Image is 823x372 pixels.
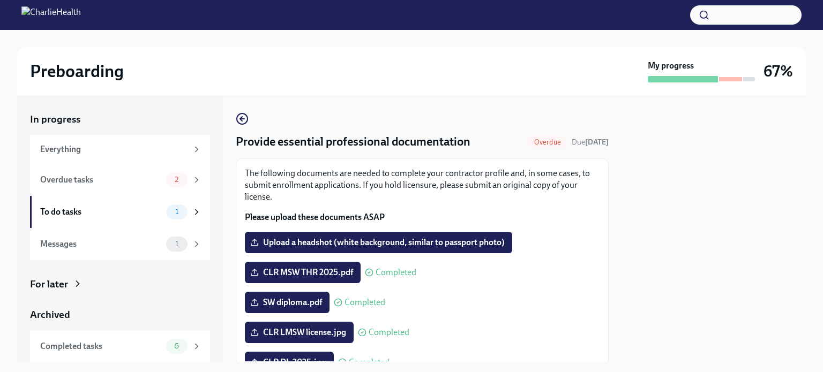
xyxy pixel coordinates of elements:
a: Archived [30,308,210,322]
h3: 67% [764,62,793,81]
span: 1 [169,240,185,248]
label: CLR LMSW license.jpg [245,322,354,343]
span: CLR DL 2025.jpg [252,357,326,368]
h2: Preboarding [30,60,124,82]
span: 6 [168,342,185,350]
label: SW diploma.pdf [245,292,330,313]
span: Completed [369,328,409,337]
label: Upload a headshot (white background, similar to passport photo) [245,232,512,253]
span: August 23rd, 2025 08:00 [572,137,609,147]
img: CharlieHealth [21,6,81,24]
span: CLR MSW THR 2025.pdf [252,267,353,278]
div: For later [30,277,68,291]
div: Overdue tasks [40,174,162,186]
p: The following documents are needed to complete your contractor profile and, in some cases, to sub... [245,168,600,203]
a: Messages1 [30,228,210,260]
span: SW diploma.pdf [252,297,322,308]
span: Upload a headshot (white background, similar to passport photo) [252,237,505,248]
span: 1 [169,208,185,216]
a: In progress [30,112,210,126]
strong: My progress [648,60,694,72]
div: To do tasks [40,206,162,218]
span: Due [572,138,609,147]
div: Messages [40,238,162,250]
span: Completed [345,298,385,307]
label: CLR MSW THR 2025.pdf [245,262,361,283]
a: To do tasks1 [30,196,210,228]
div: Everything [40,143,188,155]
strong: [DATE] [585,138,609,147]
span: Completed [349,358,390,367]
a: For later [30,277,210,291]
span: Completed [376,268,416,277]
span: 2 [168,176,185,184]
strong: Please upload these documents ASAP [245,212,385,222]
a: Overdue tasks2 [30,164,210,196]
a: Everything [30,135,210,164]
a: Completed tasks6 [30,330,210,362]
div: Completed tasks [40,340,162,352]
h4: Provide essential professional documentation [236,134,470,150]
span: CLR LMSW license.jpg [252,327,346,338]
span: Overdue [528,138,567,146]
